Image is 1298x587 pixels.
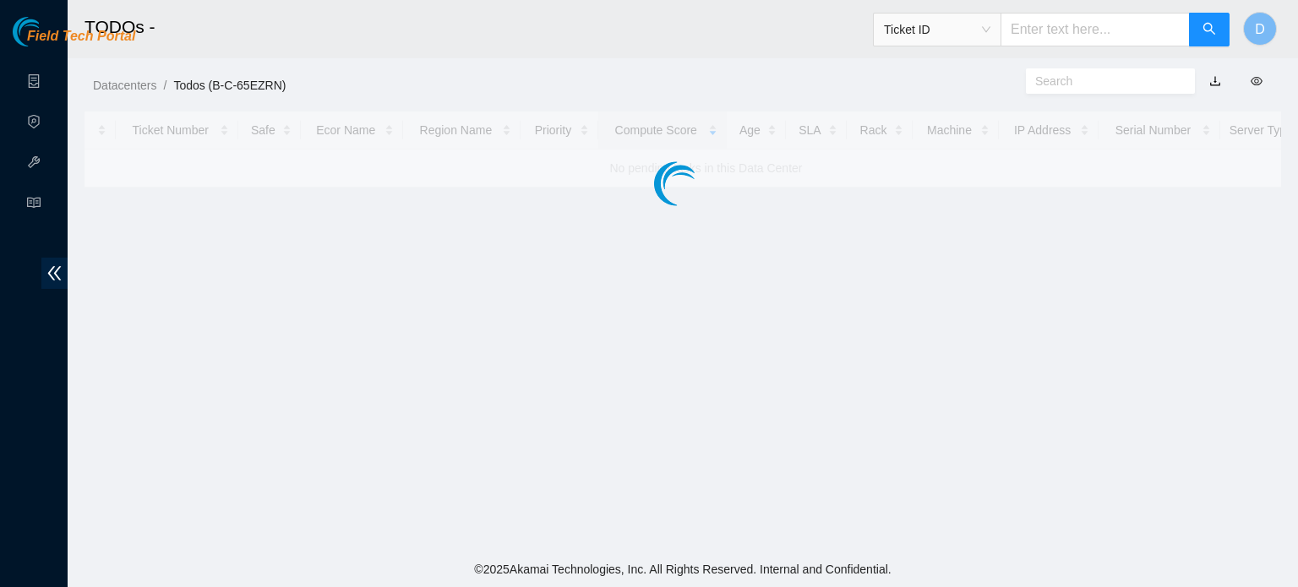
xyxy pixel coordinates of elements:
[1035,72,1172,90] input: Search
[1001,13,1190,46] input: Enter text here...
[93,79,156,92] a: Datacenters
[1197,68,1234,95] button: download
[13,17,85,46] img: Akamai Technologies
[1243,12,1277,46] button: D
[173,79,286,92] a: Todos (B-C-65EZRN)
[1251,75,1263,87] span: eye
[884,17,990,42] span: Ticket ID
[27,188,41,222] span: read
[163,79,166,92] span: /
[41,258,68,289] span: double-left
[13,30,135,52] a: Akamai TechnologiesField Tech Portal
[68,552,1298,587] footer: © 2025 Akamai Technologies, Inc. All Rights Reserved. Internal and Confidential.
[1189,13,1230,46] button: search
[27,29,135,45] span: Field Tech Portal
[1203,22,1216,38] span: search
[1255,19,1265,40] span: D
